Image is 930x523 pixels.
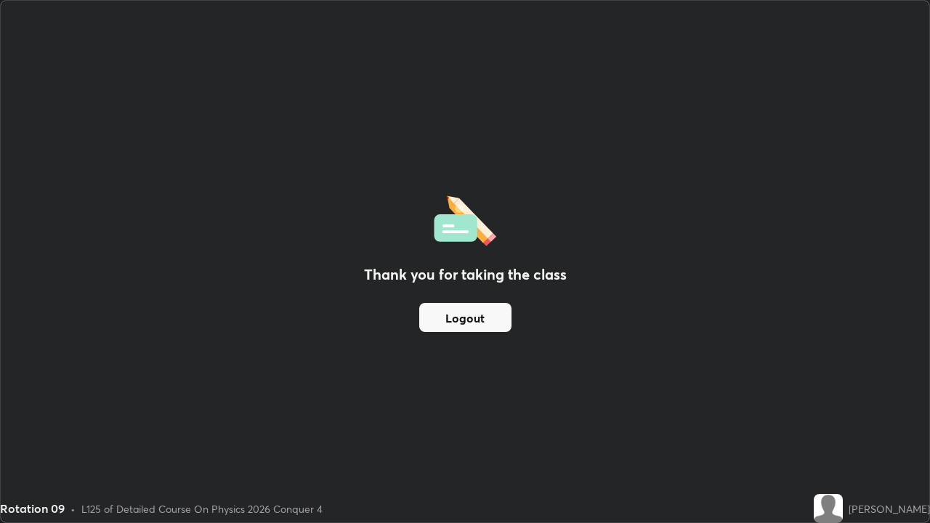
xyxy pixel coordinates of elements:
[849,501,930,516] div: [PERSON_NAME]
[364,264,567,285] h2: Thank you for taking the class
[814,494,843,523] img: default.png
[434,191,496,246] img: offlineFeedback.1438e8b3.svg
[419,303,511,332] button: Logout
[70,501,76,516] div: •
[81,501,323,516] div: L125 of Detailed Course On Physics 2026 Conquer 4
